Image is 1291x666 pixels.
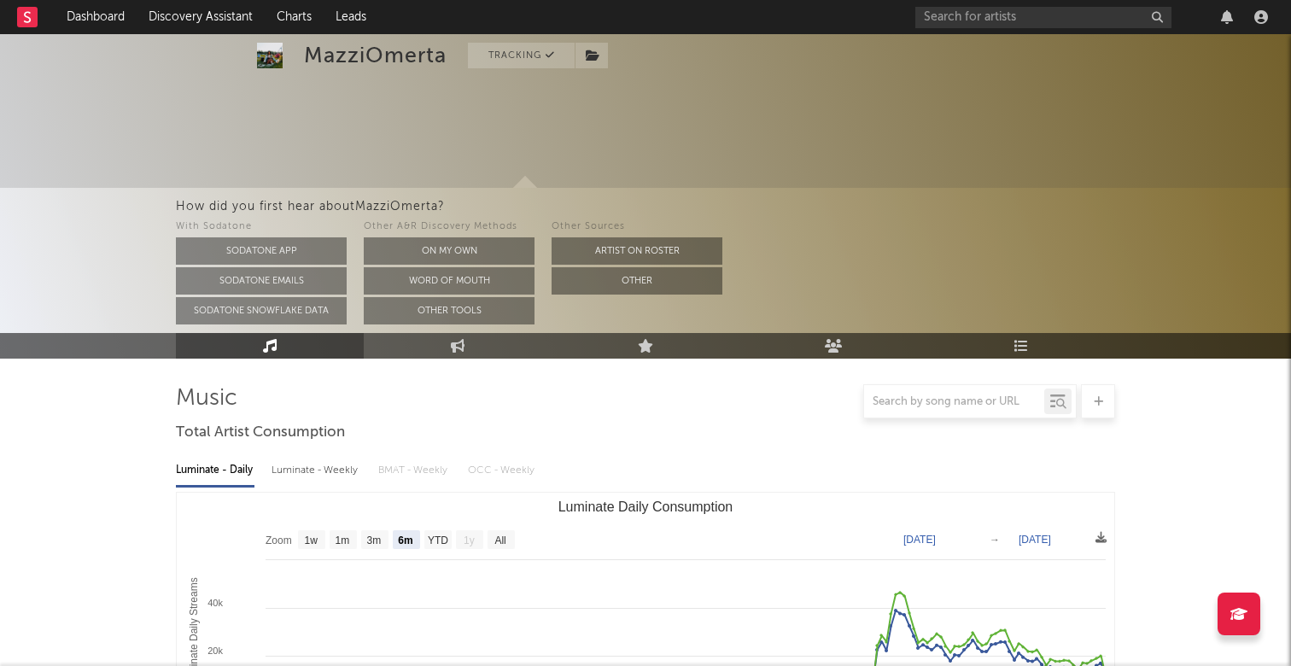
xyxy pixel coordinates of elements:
button: Sodatone Emails [176,267,347,295]
text: → [990,534,1000,546]
text: Zoom [266,535,292,546]
div: MazziOmerta [304,43,447,68]
button: Other [552,267,722,295]
text: 40k [207,598,223,608]
text: All [494,535,505,546]
text: 1m [336,535,350,546]
div: With Sodatone [176,217,347,237]
input: Search by song name or URL [864,395,1044,409]
div: Other A&R Discovery Methods [364,217,535,237]
text: YTD [428,535,448,546]
span: Total Artist Consumption [176,423,345,443]
button: On My Own [364,237,535,265]
text: Luminate Daily Consumption [558,499,733,514]
text: 6m [398,535,412,546]
div: How did you first hear about MazziOmerta ? [176,196,1291,217]
text: 1y [464,535,475,546]
button: Word Of Mouth [364,267,535,295]
input: Search for artists [915,7,1171,28]
text: [DATE] [1019,534,1051,546]
button: Other Tools [364,297,535,324]
text: 1w [305,535,318,546]
text: 20k [207,646,223,656]
div: Other Sources [552,217,722,237]
button: Tracking [468,43,575,68]
text: 3m [367,535,382,546]
div: Luminate - Weekly [272,456,361,485]
text: [DATE] [903,534,936,546]
button: Sodatone Snowflake Data [176,297,347,324]
button: Artist on Roster [552,237,722,265]
div: Luminate - Daily [176,456,254,485]
button: Sodatone App [176,237,347,265]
